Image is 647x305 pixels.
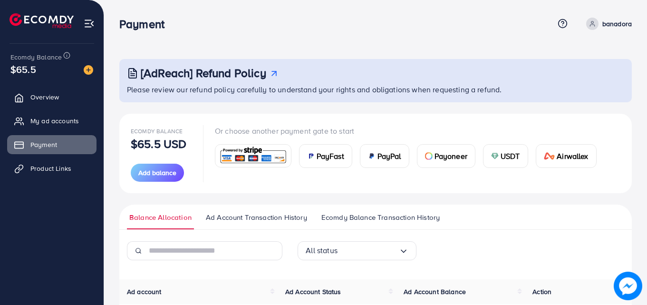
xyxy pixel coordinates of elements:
[7,159,97,178] a: Product Links
[215,125,604,137] p: Or choose another payment gate to start
[299,144,352,168] a: cardPayFast
[285,287,341,296] span: Ad Account Status
[338,243,399,258] input: Search for option
[10,62,36,76] span: $65.5
[7,135,97,154] a: Payment
[138,168,176,177] span: Add balance
[141,66,266,80] h3: [AdReach] Refund Policy
[127,287,162,296] span: Ad account
[30,116,79,126] span: My ad accounts
[298,241,416,260] div: Search for option
[404,287,466,296] span: Ad Account Balance
[536,144,597,168] a: cardAirwallex
[7,111,97,130] a: My ad accounts
[131,127,183,135] span: Ecomdy Balance
[532,287,551,296] span: Action
[417,144,475,168] a: cardPayoneer
[321,212,440,223] span: Ecomdy Balance Transaction History
[30,164,71,173] span: Product Links
[582,18,632,30] a: banadora
[10,52,62,62] span: Ecomdy Balance
[10,13,74,28] img: logo
[307,152,315,160] img: card
[131,164,184,182] button: Add balance
[7,88,97,107] a: Overview
[501,150,520,162] span: USDT
[131,138,186,149] p: $65.5 USD
[206,212,307,223] span: Ad Account Transaction History
[30,92,59,102] span: Overview
[306,243,338,258] span: All status
[435,150,467,162] span: Payoneer
[119,17,172,31] h3: Payment
[602,18,632,30] p: banadora
[557,150,588,162] span: Airwallex
[544,152,555,160] img: card
[368,152,376,160] img: card
[317,150,344,162] span: PayFast
[215,144,291,167] a: card
[377,150,401,162] span: PayPal
[218,146,288,166] img: card
[30,140,57,149] span: Payment
[615,273,641,299] img: image
[360,144,409,168] a: cardPayPal
[129,212,192,223] span: Balance Allocation
[483,144,528,168] a: cardUSDT
[127,84,626,95] p: Please review our refund policy carefully to understand your rights and obligations when requesti...
[425,152,433,160] img: card
[84,18,95,29] img: menu
[84,65,93,75] img: image
[491,152,499,160] img: card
